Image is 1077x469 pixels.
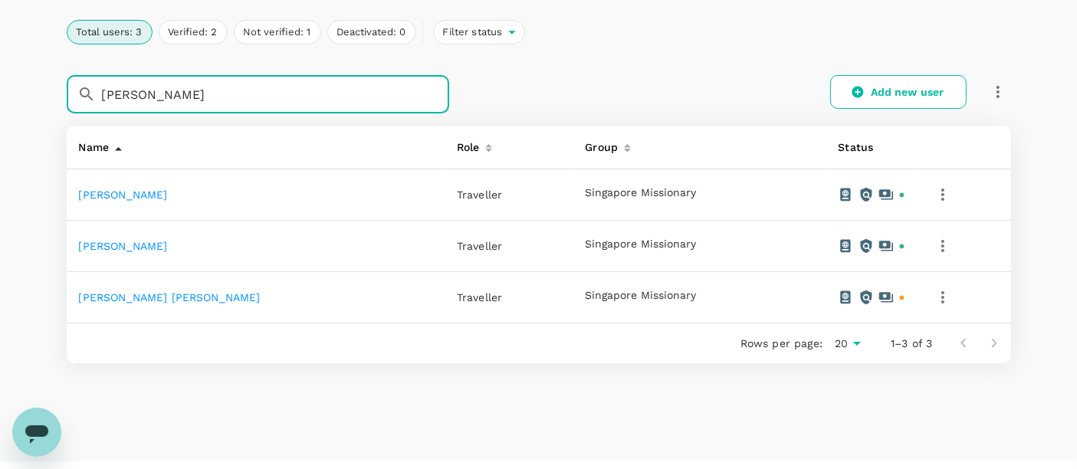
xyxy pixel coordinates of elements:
[585,187,696,199] button: Singapore Missionary
[234,20,321,44] button: Not verified: 1
[585,238,696,251] button: Singapore Missionary
[102,75,449,113] input: Search for a user
[740,336,823,351] p: Rows per page:
[79,189,168,201] a: [PERSON_NAME]
[73,132,110,156] div: Name
[79,291,261,303] a: [PERSON_NAME] [PERSON_NAME]
[585,290,696,302] button: Singapore Missionary
[830,75,967,109] a: Add new user
[451,132,480,156] div: Role
[457,291,502,303] span: Traveller
[579,132,618,156] div: Group
[12,408,61,457] iframe: Button to launch messaging window
[327,20,416,44] button: Deactivated: 0
[457,240,502,252] span: Traveller
[159,20,228,44] button: Verified: 2
[457,189,502,201] span: Traveller
[891,336,932,351] p: 1–3 of 3
[433,20,526,44] div: Filter status
[79,240,168,252] a: [PERSON_NAME]
[826,126,918,169] th: Status
[829,333,866,355] div: 20
[67,20,153,44] button: Total users: 3
[434,25,509,40] span: Filter status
